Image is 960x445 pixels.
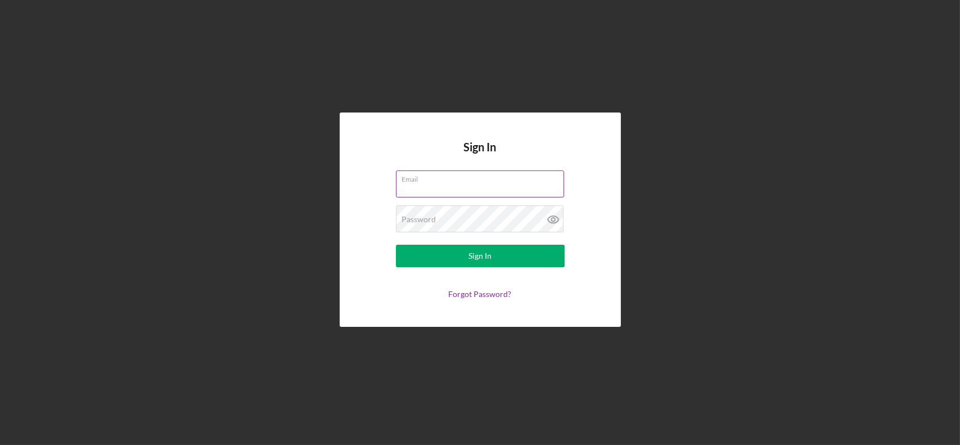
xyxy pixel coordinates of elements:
[402,171,564,183] label: Email
[396,245,565,267] button: Sign In
[468,245,492,267] div: Sign In
[402,215,436,224] label: Password
[464,141,497,170] h4: Sign In
[449,289,512,299] a: Forgot Password?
